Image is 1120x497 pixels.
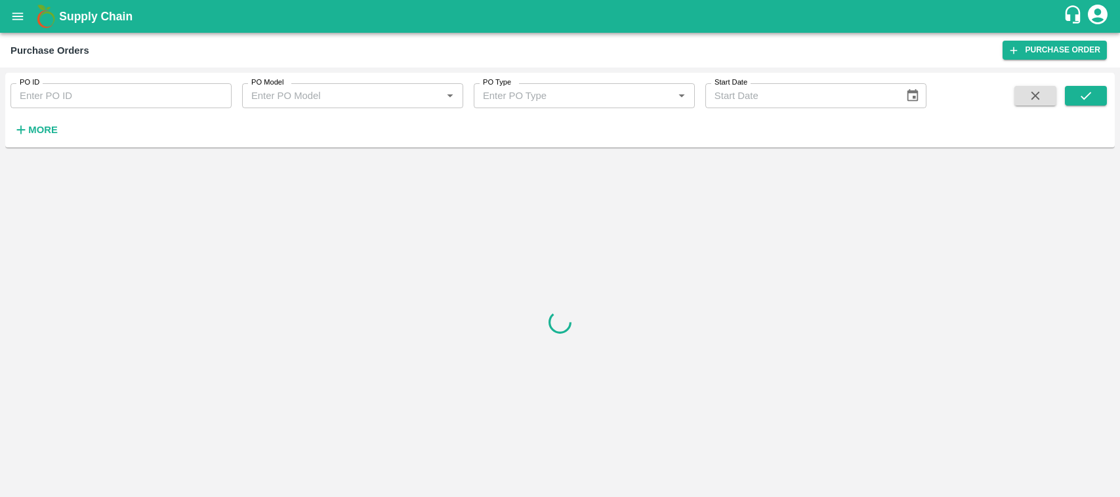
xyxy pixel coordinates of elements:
div: customer-support [1063,5,1086,28]
input: Enter PO ID [10,83,232,108]
label: PO ID [20,77,39,88]
label: PO Type [483,77,511,88]
label: Start Date [715,77,747,88]
div: Purchase Orders [10,42,89,59]
strong: More [28,125,58,135]
input: Enter PO Type [478,87,669,104]
button: More [10,119,61,141]
a: Purchase Order [1003,41,1107,60]
label: PO Model [251,77,284,88]
input: Start Date [705,83,895,108]
button: Choose date [900,83,925,108]
input: Enter PO Model [246,87,438,104]
img: logo [33,3,59,30]
div: account of current user [1086,3,1110,30]
button: Open [442,87,459,104]
b: Supply Chain [59,10,133,23]
button: Open [673,87,690,104]
a: Supply Chain [59,7,1063,26]
button: open drawer [3,1,33,31]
